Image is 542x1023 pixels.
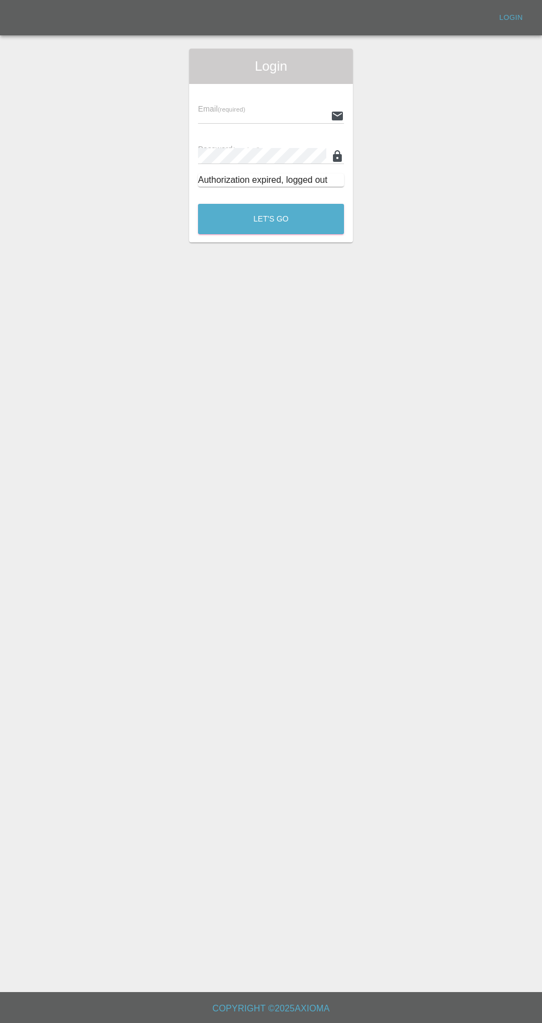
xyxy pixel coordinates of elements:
[198,104,245,113] span: Email
[198,173,344,187] div: Authorization expired, logged out
[218,106,246,113] small: (required)
[233,146,260,153] small: (required)
[198,57,344,75] span: Login
[198,145,260,154] span: Password
[493,9,529,27] a: Login
[9,1001,533,1016] h6: Copyright © 2025 Axioma
[198,204,344,234] button: Let's Go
